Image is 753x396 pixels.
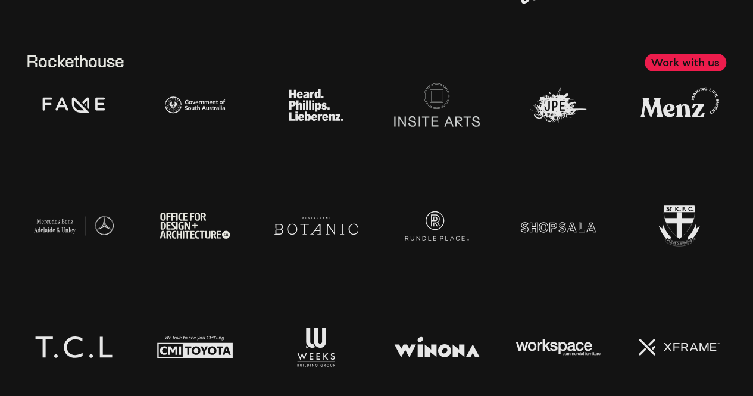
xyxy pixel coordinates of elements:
[632,179,727,273] img: St Kilda Football Club
[269,300,364,395] img: Weeks Building Group
[148,58,242,152] img: Government of South Australia
[148,179,242,273] img: Office for Design & Architecture SA
[645,54,726,71] a: Work with us
[148,300,242,395] img: CMI Toyota
[511,58,605,152] img: JPE Design
[390,179,485,273] img: Rundle Place
[27,58,121,152] img: Foundation for Australia's Most Endangered Species
[390,300,485,395] img: Winona
[632,58,727,152] img: Menz Confectionary
[27,179,121,273] img: Mercedes Benz Adelaide & Unley
[27,54,124,71] a: Rockethouse
[269,179,364,273] img: Restaurant Botanic
[27,300,121,395] img: Taylor Cullity Lethlean
[390,58,485,152] img: Insite Arts
[511,179,605,273] img: Shop SALA
[511,300,605,395] img: Workspace Commercial Furniture
[269,58,364,152] img: Heard Phillips Leiberenz
[632,300,727,395] img: XFrame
